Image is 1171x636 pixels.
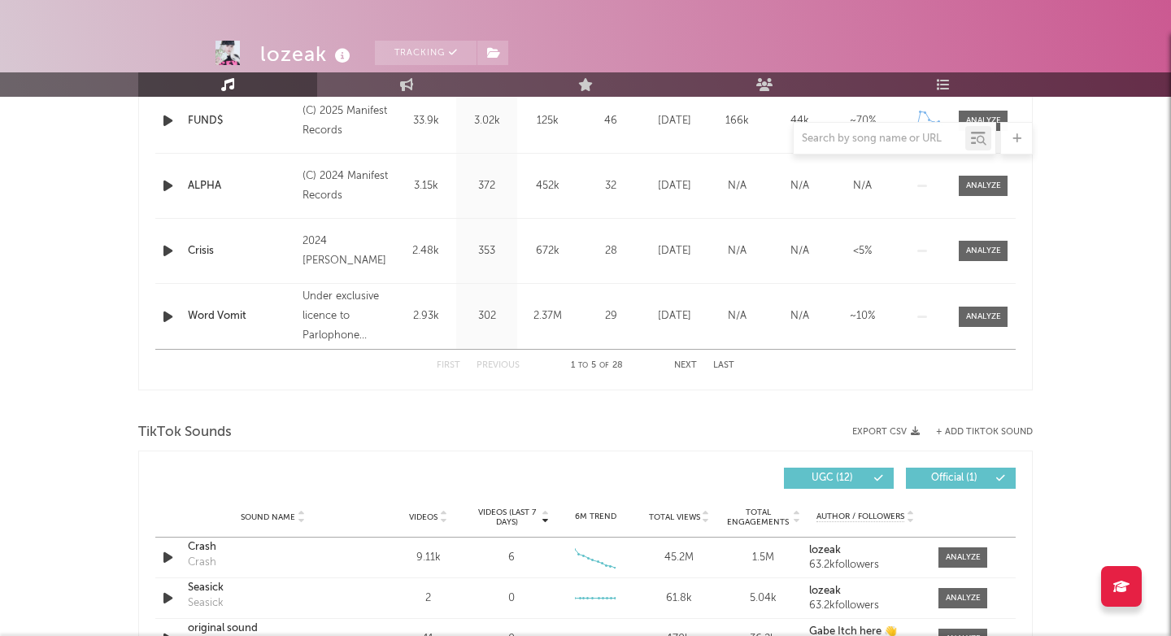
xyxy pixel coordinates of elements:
[647,178,702,194] div: [DATE]
[303,102,391,141] div: (C) 2025 Manifest Records
[809,545,922,556] a: lozeak
[508,590,515,607] div: 0
[809,586,841,596] strong: lozeak
[399,178,452,194] div: 3.15k
[674,361,697,370] button: Next
[188,243,294,259] a: Crisis
[552,356,642,376] div: 1 5 28
[390,550,466,566] div: 9.11k
[303,167,391,206] div: (C) 2024 Manifest Records
[508,550,515,566] div: 6
[852,427,920,437] button: Export CSV
[725,507,791,527] span: Total Engagements
[647,243,702,259] div: [DATE]
[477,361,520,370] button: Previous
[773,243,827,259] div: N/A
[188,308,294,325] a: Word Vomit
[437,361,460,370] button: First
[188,555,216,571] div: Crash
[582,178,639,194] div: 32
[835,178,890,194] div: N/A
[399,308,452,325] div: 2.93k
[582,113,639,129] div: 46
[303,232,391,271] div: 2024 [PERSON_NAME]
[809,586,922,597] a: lozeak
[642,590,717,607] div: 61.8k
[920,428,1033,437] button: + Add TikTok Sound
[474,507,540,527] span: Videos (last 7 days)
[773,178,827,194] div: N/A
[460,113,513,129] div: 3.02k
[835,113,890,129] div: ~ 70 %
[642,550,717,566] div: 45.2M
[773,308,827,325] div: N/A
[188,595,224,612] div: Seasick
[399,113,452,129] div: 33.9k
[647,113,702,129] div: [DATE]
[460,178,513,194] div: 372
[303,287,391,346] div: Under exclusive licence to Parlophone Records Limited, © 2021 [PERSON_NAME]
[906,468,1016,489] button: Official(1)
[409,512,437,522] span: Videos
[582,308,639,325] div: 29
[241,512,295,522] span: Sound Name
[809,560,922,571] div: 63.2k followers
[599,362,609,369] span: of
[558,511,633,523] div: 6M Trend
[835,308,890,325] div: ~ 10 %
[188,178,294,194] a: ALPHA
[725,550,801,566] div: 1.5M
[725,590,801,607] div: 5.04k
[710,308,764,325] div: N/A
[647,308,702,325] div: [DATE]
[188,539,358,555] a: Crash
[710,113,764,129] div: 166k
[521,243,574,259] div: 672k
[809,600,922,612] div: 63.2k followers
[578,362,588,369] span: to
[188,580,358,596] a: Seasick
[582,243,639,259] div: 28
[521,308,574,325] div: 2.37M
[773,113,827,129] div: 44k
[816,512,904,522] span: Author / Followers
[521,113,574,129] div: 125k
[460,308,513,325] div: 302
[375,41,477,65] button: Tracking
[649,512,700,522] span: Total Views
[794,473,869,483] span: UGC ( 12 )
[390,590,466,607] div: 2
[460,243,513,259] div: 353
[399,243,452,259] div: 2.48k
[835,243,890,259] div: <5%
[138,423,232,442] span: TikTok Sounds
[188,113,294,129] a: FUND$
[916,473,991,483] span: Official ( 1 )
[784,468,894,489] button: UGC(12)
[936,428,1033,437] button: + Add TikTok Sound
[794,133,965,146] input: Search by song name or URL
[809,545,841,555] strong: lozeak
[710,178,764,194] div: N/A
[713,361,734,370] button: Last
[710,243,764,259] div: N/A
[521,178,574,194] div: 452k
[260,41,355,68] div: lozeak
